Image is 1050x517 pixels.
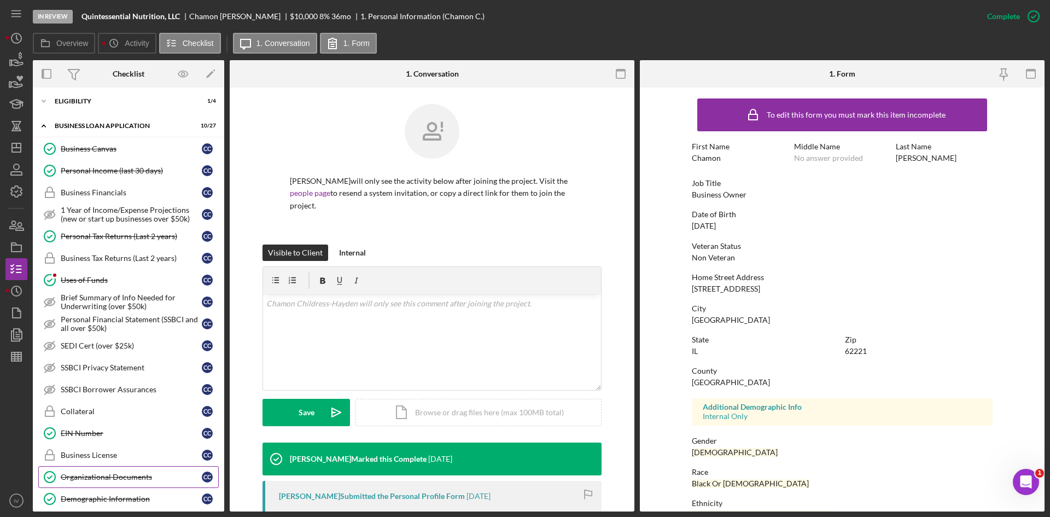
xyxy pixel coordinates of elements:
[692,479,809,488] div: Black Or [DEMOGRAPHIC_DATA]
[692,253,735,262] div: Non Veteran
[196,98,216,104] div: 1 / 4
[334,245,371,261] button: Internal
[279,492,465,501] div: [PERSON_NAME] Submitted the Personal Profile Form
[202,187,213,198] div: C C
[896,142,993,151] div: Last Name
[692,210,993,219] div: Date of Birth
[202,143,213,154] div: C C
[343,39,370,48] label: 1. Form
[794,142,891,151] div: Middle Name
[14,498,19,504] text: IV
[692,316,770,324] div: [GEOGRAPHIC_DATA]
[202,297,213,307] div: C C
[38,444,219,466] a: Business LicenseCC
[61,451,202,460] div: Business License
[202,362,213,373] div: C C
[56,39,88,48] label: Overview
[61,188,202,197] div: Business Financials
[233,33,317,54] button: 1. Conversation
[38,466,219,488] a: Organizational DocumentsCC
[1035,469,1044,478] span: 1
[692,347,698,356] div: IL
[692,284,760,293] div: [STREET_ADDRESS]
[976,5,1045,27] button: Complete
[38,313,219,335] a: Personal Financial Statement (SSBCI and all over $50k)CC
[38,138,219,160] a: Business CanvasCC
[339,245,366,261] div: Internal
[692,222,716,230] div: [DATE]
[61,473,202,481] div: Organizational Documents
[202,472,213,483] div: C C
[38,204,219,225] a: 1 Year of Income/Expense Projections (new or start up businesses over $50k)CC
[183,39,214,48] label: Checklist
[38,379,219,400] a: SSBCI Borrower AssurancesCC
[61,293,202,311] div: Brief Summary of Info Needed for Underwriting (over $50k)
[159,33,221,54] button: Checklist
[202,231,213,242] div: C C
[38,357,219,379] a: SSBCI Privacy StatementCC
[61,206,202,223] div: 1 Year of Income/Expense Projections (new or start up businesses over $50k)
[692,437,993,445] div: Gender
[202,253,213,264] div: C C
[196,123,216,129] div: 10 / 27
[202,275,213,286] div: C C
[38,422,219,444] a: EIN NumberCC
[794,154,863,162] div: No answer provided
[692,468,993,477] div: Race
[290,455,427,463] div: [PERSON_NAME] Marked this Complete
[38,291,219,313] a: Brief Summary of Info Needed for Underwriting (over $50k)CC
[692,367,993,375] div: County
[703,412,982,421] div: Internal Only
[202,340,213,351] div: C C
[987,5,1020,27] div: Complete
[202,493,213,504] div: C C
[38,247,219,269] a: Business Tax Returns (Last 2 years)CC
[692,378,770,387] div: [GEOGRAPHIC_DATA]
[202,428,213,439] div: C C
[829,69,855,78] div: 1. Form
[202,384,213,395] div: C C
[81,12,180,21] b: Quintessential Nutrition, LLC
[692,499,993,508] div: Ethnicity
[61,407,202,416] div: Collateral
[202,165,213,176] div: C C
[692,273,993,282] div: Home Street Address
[61,254,202,263] div: Business Tax Returns (Last 2 years)
[692,304,993,313] div: City
[61,363,202,372] div: SSBCI Privacy Statement
[61,166,202,175] div: Personal Income (last 30 days)
[38,225,219,247] a: Personal Tax Returns (Last 2 years)CC
[896,154,956,162] div: [PERSON_NAME]
[55,98,189,104] div: ELIGIBILITY
[692,142,789,151] div: First Name
[331,12,351,21] div: 36 mo
[202,450,213,461] div: C C
[692,242,993,251] div: Veteran Status
[845,347,867,356] div: 62221
[61,232,202,241] div: Personal Tax Returns (Last 2 years)
[61,429,202,438] div: EIN Number
[320,33,377,54] button: 1. Form
[262,399,350,426] button: Save
[202,406,213,417] div: C C
[202,318,213,329] div: C C
[767,111,946,119] div: To edit this form you must mark this item incomplete
[360,12,485,21] div: 1. Personal Information (Chamon C.)
[38,335,219,357] a: SEDI Cert (over $25k)CC
[466,492,491,501] time: 2025-08-08 21:15
[692,154,721,162] div: Chamon
[61,385,202,394] div: SSBCI Borrower Assurances
[692,448,778,457] div: [DEMOGRAPHIC_DATA]
[692,335,839,344] div: State
[98,33,156,54] button: Activity
[5,490,27,512] button: IV
[290,11,318,21] span: $10,000
[38,488,219,510] a: Demographic InformationCC
[61,495,202,503] div: Demographic Information
[845,335,993,344] div: Zip
[202,209,213,220] div: C C
[1013,469,1039,495] iframe: Intercom live chat
[125,39,149,48] label: Activity
[113,69,144,78] div: Checklist
[290,188,330,197] a: people page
